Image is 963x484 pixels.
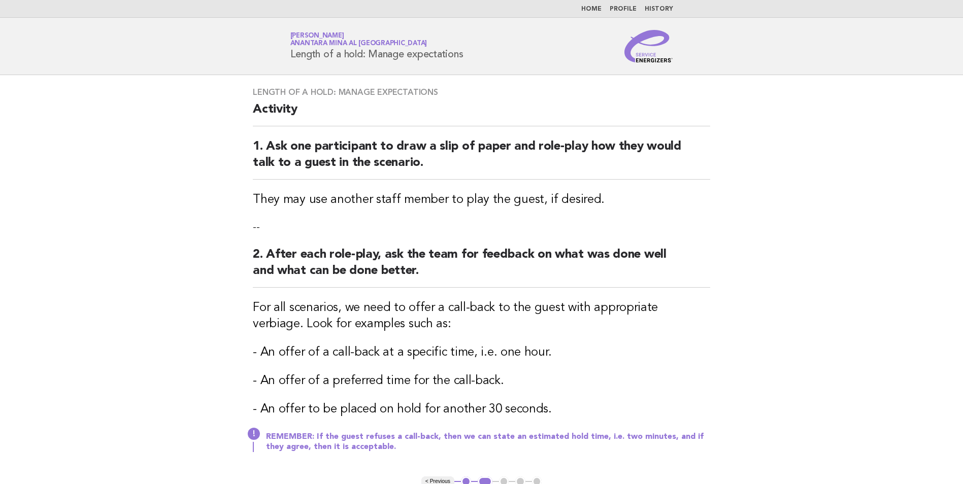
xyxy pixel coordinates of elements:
h1: Length of a hold: Manage expectations [290,33,463,59]
h3: - An offer to be placed on hold for another 30 seconds. [253,401,710,418]
span: Anantara Mina al [GEOGRAPHIC_DATA] [290,41,427,47]
h2: Activity [253,101,710,126]
h2: 1. Ask one participant to draw a slip of paper and role-play how they would talk to a guest in th... [253,139,710,180]
a: [PERSON_NAME]Anantara Mina al [GEOGRAPHIC_DATA] [290,32,427,47]
h3: - An offer of a preferred time for the call-back. [253,373,710,389]
a: Profile [610,6,637,12]
a: Home [581,6,602,12]
p: -- [253,220,710,234]
a: History [645,6,673,12]
h2: 2. After each role-play, ask the team for feedback on what was done well and what can be done bet... [253,247,710,288]
h3: - An offer of a call-back at a specific time, i.e. one hour. [253,344,710,361]
img: Service Energizers [624,30,673,62]
h3: Length of a hold: Manage expectations [253,87,710,97]
h3: For all scenarios, we need to offer a call-back to the guest with appropriate verbiage. Look for ... [253,300,710,332]
h3: They may use another staff member to play the guest, if desired. [253,192,710,208]
p: REMEMBER: If the guest refuses a call-back, then we can state an estimated hold time, i.e. two mi... [266,432,710,452]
